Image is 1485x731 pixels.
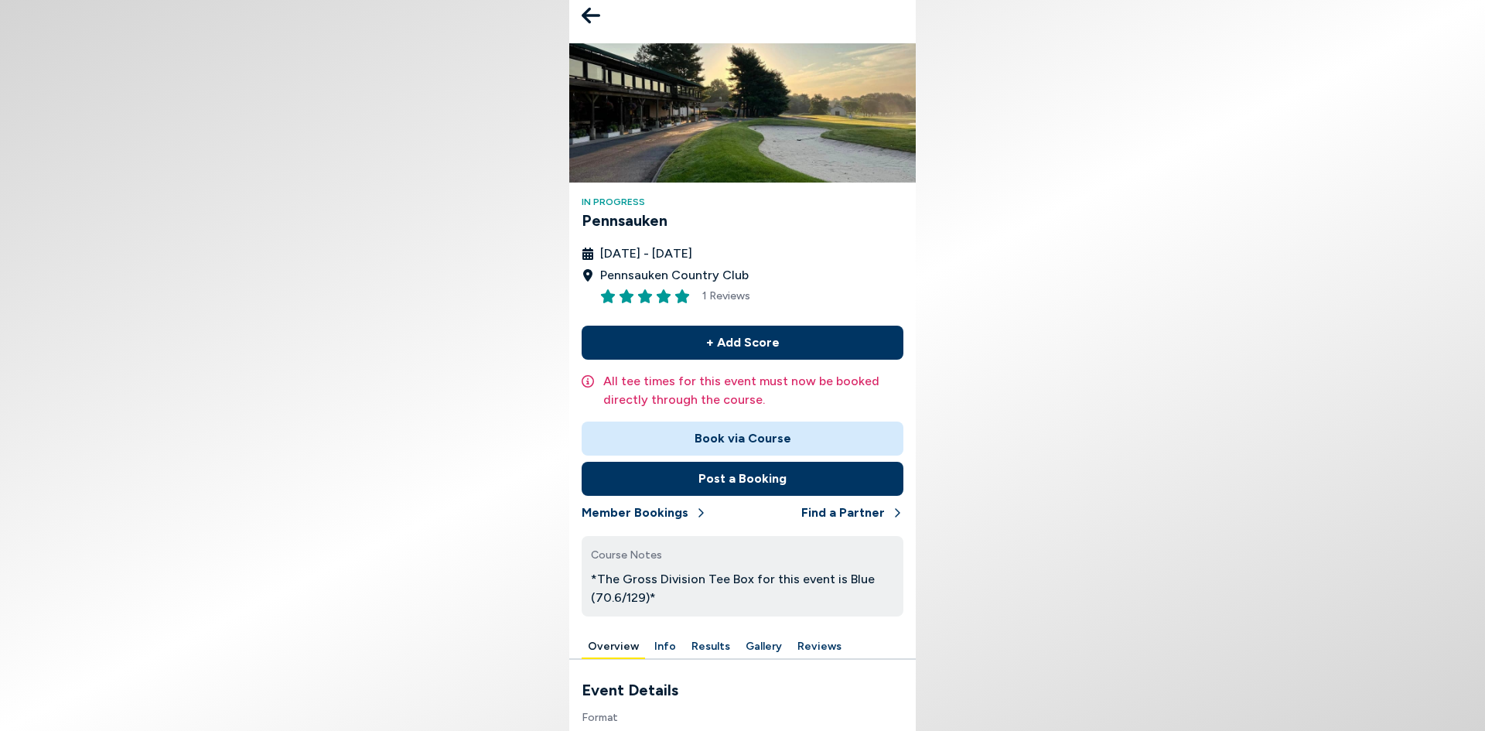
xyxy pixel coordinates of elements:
button: Book via Course [582,422,903,456]
span: Pennsauken Country Club [600,266,749,285]
span: [DATE] - [DATE] [600,244,692,263]
button: Reviews [791,635,848,659]
button: Results [685,635,736,659]
p: All tee times for this event must now be booked directly through the course. [603,372,903,409]
img: Pennsauken [569,43,916,183]
button: Rate this item 2 stars [619,289,634,304]
button: + Add Score [582,326,903,360]
h3: Pennsauken [582,209,903,232]
span: Format [582,711,618,724]
button: Find a Partner [801,496,903,530]
button: Rate this item 5 stars [674,289,690,304]
button: Member Bookings [582,496,707,530]
button: Rate this item 4 stars [656,289,671,304]
h3: Event Details [582,678,903,702]
div: Manage your account [569,635,916,659]
button: Gallery [739,635,788,659]
span: 1 Reviews [702,288,750,304]
button: Info [648,635,682,659]
button: Rate this item 1 stars [600,289,616,304]
p: *The Gross Division Tee Box for this event is Blue (70.6/129)* [591,570,894,607]
button: Overview [582,635,645,659]
span: Course Notes [591,548,662,562]
button: Rate this item 3 stars [637,289,653,304]
button: Post a Booking [582,462,903,496]
h4: In Progress [582,195,903,209]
